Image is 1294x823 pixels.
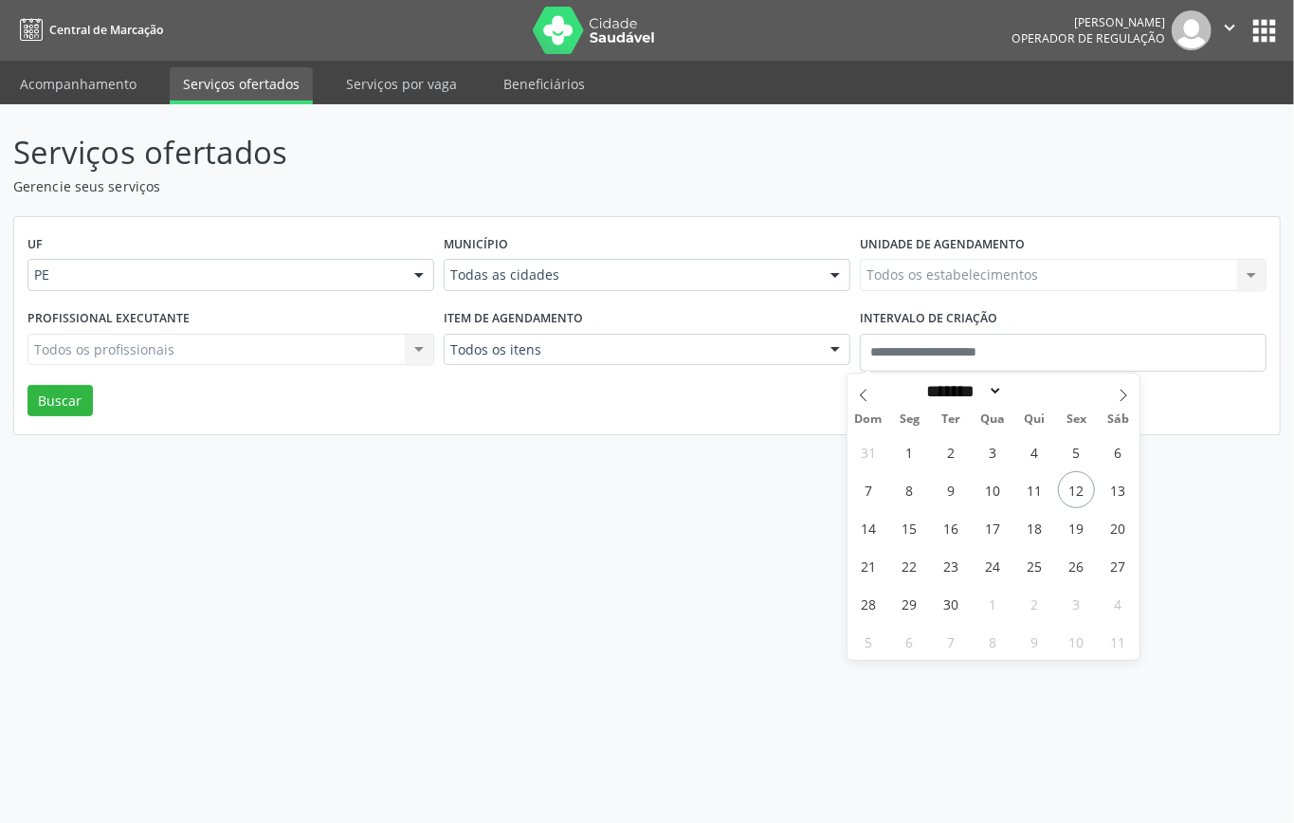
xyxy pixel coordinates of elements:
[973,413,1014,426] span: Qua
[170,67,313,104] a: Serviços ofertados
[1016,471,1053,508] span: Setembro 11, 2025
[975,433,1012,470] span: Setembro 3, 2025
[1058,623,1095,660] span: Outubro 10, 2025
[933,623,970,660] span: Outubro 7, 2025
[847,413,889,426] span: Dom
[849,471,886,508] span: Setembro 7, 2025
[849,585,886,622] span: Setembro 28, 2025
[1058,433,1095,470] span: Setembro 5, 2025
[933,471,970,508] span: Setembro 9, 2025
[27,230,43,260] label: UF
[891,623,928,660] span: Outubro 6, 2025
[860,230,1025,260] label: Unidade de agendamento
[1100,547,1137,584] span: Setembro 27, 2025
[1016,623,1053,660] span: Outubro 9, 2025
[920,381,1004,401] select: Month
[1058,585,1095,622] span: Outubro 3, 2025
[933,433,970,470] span: Setembro 2, 2025
[891,509,928,546] span: Setembro 15, 2025
[1016,433,1053,470] span: Setembro 4, 2025
[849,547,886,584] span: Setembro 21, 2025
[1056,413,1098,426] span: Sex
[933,509,970,546] span: Setembro 16, 2025
[450,340,811,359] span: Todos os itens
[333,67,470,101] a: Serviços por vaga
[1016,547,1053,584] span: Setembro 25, 2025
[13,129,901,176] p: Serviços ofertados
[1100,623,1137,660] span: Outubro 11, 2025
[1172,10,1212,50] img: img
[849,623,886,660] span: Outubro 5, 2025
[975,585,1012,622] span: Outubro 1, 2025
[1016,509,1053,546] span: Setembro 18, 2025
[1014,413,1056,426] span: Qui
[13,176,901,196] p: Gerencie seus serviços
[1058,547,1095,584] span: Setembro 26, 2025
[34,265,395,284] span: PE
[1212,10,1248,50] button: 
[891,547,928,584] span: Setembro 22, 2025
[49,22,163,38] span: Central de Marcação
[975,471,1012,508] span: Setembro 10, 2025
[1248,14,1281,47] button: apps
[27,385,93,417] button: Buscar
[444,304,583,334] label: Item de agendamento
[450,265,811,284] span: Todas as cidades
[1100,433,1137,470] span: Setembro 6, 2025
[933,585,970,622] span: Setembro 30, 2025
[490,67,598,101] a: Beneficiários
[849,509,886,546] span: Setembro 14, 2025
[13,14,163,46] a: Central de Marcação
[860,304,997,334] label: Intervalo de criação
[7,67,150,101] a: Acompanhamento
[444,230,508,260] label: Município
[975,623,1012,660] span: Outubro 8, 2025
[931,413,973,426] span: Ter
[1012,14,1165,30] div: [PERSON_NAME]
[1012,30,1165,46] span: Operador de regulação
[1058,509,1095,546] span: Setembro 19, 2025
[933,547,970,584] span: Setembro 23, 2025
[1100,585,1137,622] span: Outubro 4, 2025
[27,304,190,334] label: Profissional executante
[1016,585,1053,622] span: Outubro 2, 2025
[1098,413,1139,426] span: Sáb
[891,585,928,622] span: Setembro 29, 2025
[1058,471,1095,508] span: Setembro 12, 2025
[891,471,928,508] span: Setembro 8, 2025
[849,433,886,470] span: Agosto 31, 2025
[1100,471,1137,508] span: Setembro 13, 2025
[1100,509,1137,546] span: Setembro 20, 2025
[975,509,1012,546] span: Setembro 17, 2025
[891,433,928,470] span: Setembro 1, 2025
[1003,381,1066,401] input: Year
[975,547,1012,584] span: Setembro 24, 2025
[889,413,931,426] span: Seg
[1219,17,1240,38] i: 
